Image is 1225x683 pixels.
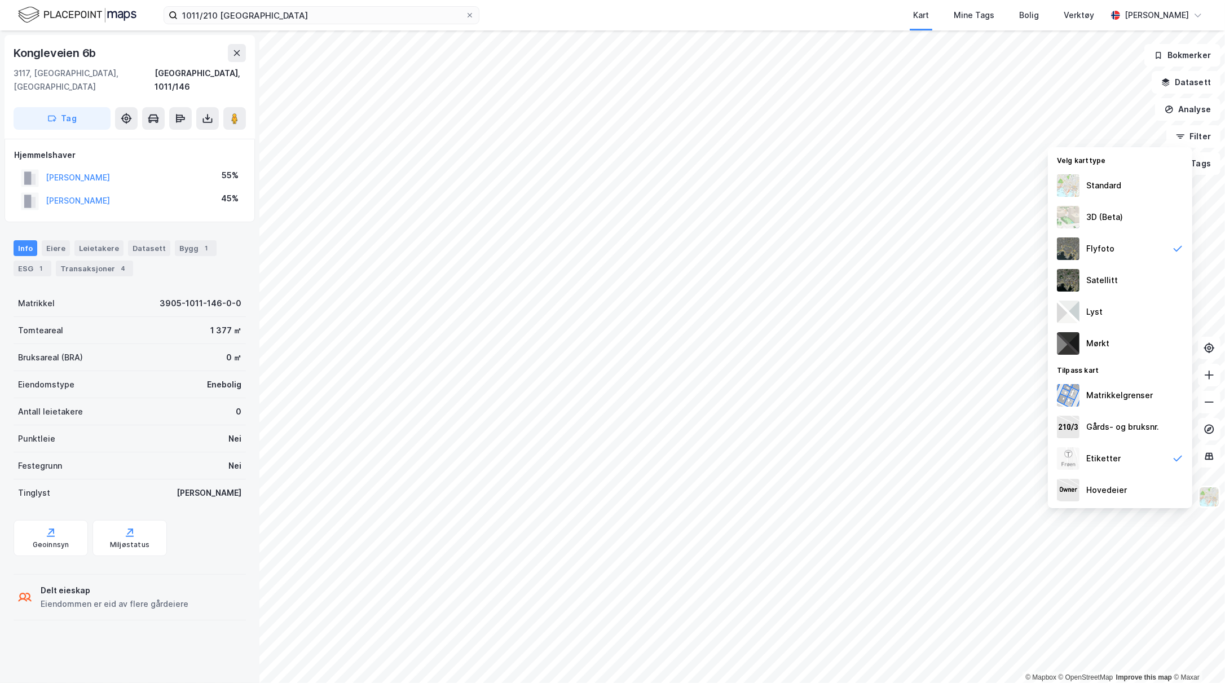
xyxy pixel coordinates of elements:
img: majorOwner.b5e170eddb5c04bfeeff.jpeg [1057,479,1079,501]
div: Antall leietakere [18,405,83,418]
div: Bygg [175,240,217,256]
a: Improve this map [1116,673,1172,681]
div: Tilpass kart [1048,359,1192,380]
div: Standard [1086,179,1121,192]
div: Etiketter [1086,452,1121,465]
img: cadastreKeys.547ab17ec502f5a4ef2b.jpeg [1057,416,1079,438]
div: [GEOGRAPHIC_DATA], 1011/146 [155,67,246,94]
div: 45% [221,192,239,205]
a: OpenStreetMap [1059,673,1113,681]
div: Enebolig [207,378,241,391]
div: 1 [36,263,47,274]
img: logo.f888ab2527a4732fd821a326f86c7f29.svg [18,5,136,25]
img: Z [1057,174,1079,197]
div: Gårds- og bruksnr. [1086,420,1159,434]
div: 3905-1011-146-0-0 [160,297,241,310]
div: Satellitt [1086,274,1118,287]
div: Miljøstatus [110,540,149,549]
img: luj3wr1y2y3+OchiMxRmMxRlscgabnMEmZ7DJGWxyBpucwSZnsMkZbHIGm5zBJmewyRlscgabnMEmZ7DJGWxyBpucwSZnsMkZ... [1057,301,1079,323]
div: Bolig [1019,8,1039,22]
div: Kongleveien 6b [14,44,98,62]
div: Hovedeier [1086,483,1127,497]
div: 0 ㎡ [226,351,241,364]
div: Nei [228,432,241,446]
div: 4 [117,263,129,274]
div: Mørkt [1086,337,1109,350]
div: Matrikkelgrenser [1086,389,1153,402]
div: Info [14,240,37,256]
div: Eiere [42,240,70,256]
div: Festegrunn [18,459,62,473]
div: Delt eieskap [41,584,188,597]
div: 0 [236,405,241,418]
div: 1 377 ㎡ [210,324,241,337]
div: 1 [201,243,212,254]
div: Datasett [128,240,170,256]
div: Hjemmelshaver [14,148,245,162]
img: 9k= [1057,269,1079,292]
button: Tags [1168,152,1220,175]
div: Kontrollprogram for chat [1169,629,1225,683]
div: Nei [228,459,241,473]
div: [PERSON_NAME] [177,486,241,500]
img: Z [1057,447,1079,470]
div: 3117, [GEOGRAPHIC_DATA], [GEOGRAPHIC_DATA] [14,67,155,94]
button: Filter [1166,125,1220,148]
div: 3D (Beta) [1086,210,1123,224]
a: Mapbox [1025,673,1056,681]
div: [PERSON_NAME] [1125,8,1189,22]
img: Z [1198,486,1220,508]
div: Velg karttype [1048,149,1192,170]
button: Bokmerker [1144,44,1220,67]
iframe: Chat Widget [1169,629,1225,683]
div: Geoinnsyn [33,540,69,549]
img: Z [1057,237,1079,260]
div: Lyst [1086,305,1103,319]
input: Søk på adresse, matrikkel, gårdeiere, leietakere eller personer [178,7,465,24]
div: Tinglyst [18,486,50,500]
div: Eiendommen er eid av flere gårdeiere [41,597,188,611]
div: Bruksareal (BRA) [18,351,83,364]
div: Transaksjoner [56,261,133,276]
div: Mine Tags [954,8,994,22]
div: 55% [222,169,239,182]
img: nCdM7BzjoCAAAAAElFTkSuQmCC [1057,332,1079,355]
div: Verktøy [1064,8,1094,22]
div: ESG [14,261,51,276]
div: Kart [913,8,929,22]
div: Eiendomstype [18,378,74,391]
button: Datasett [1152,71,1220,94]
button: Analyse [1155,98,1220,121]
button: Tag [14,107,111,130]
div: Leietakere [74,240,124,256]
img: Z [1057,206,1079,228]
div: Matrikkel [18,297,55,310]
img: cadastreBorders.cfe08de4b5ddd52a10de.jpeg [1057,384,1079,407]
div: Punktleie [18,432,55,446]
div: Tomteareal [18,324,63,337]
div: Flyfoto [1086,242,1114,255]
